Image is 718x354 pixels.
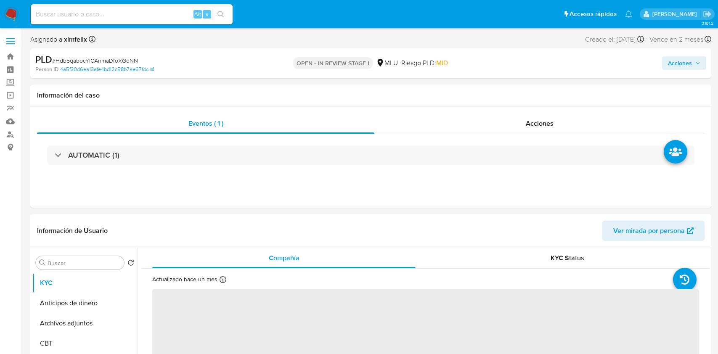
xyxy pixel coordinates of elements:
[47,145,694,165] div: AUTOMATIC (1)
[68,151,119,160] h3: AUTOMATIC (1)
[625,11,632,18] a: Notificaciones
[31,9,233,20] input: Buscar usuario o caso...
[649,35,703,44] span: Vence en 2 meses
[269,253,299,263] span: Compañía
[293,57,373,69] p: OPEN - IN REVIEW STAGE I
[62,34,87,44] b: ximfelix
[32,293,138,313] button: Anticipos de dinero
[613,221,685,241] span: Ver mirada por persona
[37,227,108,235] h1: Información de Usuario
[32,273,138,293] button: KYC
[570,10,617,18] span: Accesos rápidos
[212,8,229,20] button: search-icon
[35,53,52,66] b: PLD
[526,119,554,128] span: Acciones
[32,313,138,333] button: Archivos adjuntos
[30,35,87,44] span: Asignado a
[646,34,648,45] span: -
[703,10,712,18] a: Salir
[194,10,201,18] span: Alt
[60,66,154,73] a: 4a5f30d6ea13afe4bd12c58b7ae67fdc
[602,221,705,241] button: Ver mirada por persona
[127,259,134,269] button: Volver al orden por defecto
[376,58,398,68] div: MLU
[188,119,223,128] span: Eventos ( 1 )
[39,259,46,266] button: Buscar
[436,58,448,68] span: MID
[48,259,121,267] input: Buscar
[52,56,138,65] span: # Hdb5qabocYICAnmaDfoXGdNN
[35,66,58,73] b: Person ID
[551,253,584,263] span: KYC Status
[37,91,705,100] h1: Información del caso
[668,56,692,70] span: Acciones
[401,58,448,68] span: Riesgo PLD:
[206,10,208,18] span: s
[585,34,644,45] div: Creado el: [DATE]
[32,333,138,354] button: CBT
[662,56,706,70] button: Acciones
[652,10,700,18] p: ximena.felix@mercadolibre.com
[152,275,217,283] p: Actualizado hace un mes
